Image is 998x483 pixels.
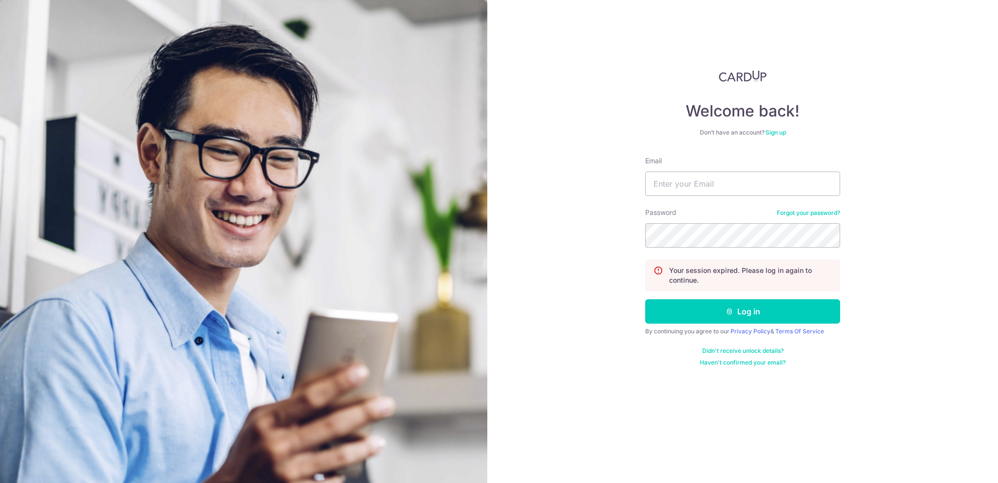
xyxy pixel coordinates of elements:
[645,172,840,196] input: Enter your Email
[702,347,784,355] a: Didn't receive unlock details?
[777,209,840,217] a: Forgot your password?
[645,129,840,136] div: Don’t have an account?
[645,156,662,166] label: Email
[645,208,676,217] label: Password
[719,70,767,82] img: CardUp Logo
[645,328,840,335] div: By continuing you agree to our &
[775,328,824,335] a: Terms Of Service
[700,359,786,367] a: Haven't confirmed your email?
[766,129,786,136] a: Sign up
[645,101,840,121] h4: Welcome back!
[669,266,832,285] p: Your session expired. Please log in again to continue.
[730,328,770,335] a: Privacy Policy
[645,299,840,324] button: Log in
